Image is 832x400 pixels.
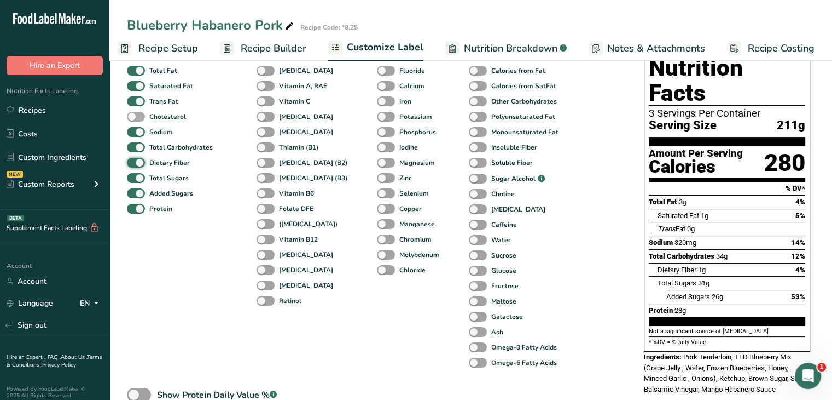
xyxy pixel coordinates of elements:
b: Calcium [399,81,424,91]
span: Total Fat [649,198,677,206]
div: Blueberry Habanero Pork [127,15,296,35]
a: Customize Label [328,35,423,61]
b: Trans Fat [149,96,178,106]
div: 3 Servings Per Container [649,108,805,119]
b: Sucrose [491,250,516,260]
span: Protein [649,306,673,315]
span: 14% [791,238,805,247]
div: Calories [649,159,743,175]
b: [MEDICAL_DATA] [279,265,333,275]
b: Choline [491,189,515,199]
b: Calories from Fat [491,66,545,76]
span: 31g [698,279,709,287]
span: 1g [701,212,708,220]
b: Folate DFE [279,204,313,214]
b: Maltose [491,296,516,306]
span: Pork Tenderloin, TFD Blueberry Mix (Grape Jelly , Water, Frozen Blueberries, Honey, Minced Garlic... [644,353,810,393]
b: Selenium [399,188,429,198]
b: [MEDICAL_DATA] [279,66,333,76]
b: [MEDICAL_DATA] [279,250,333,260]
div: 280 [764,148,805,178]
b: Glucose [491,266,516,276]
a: Notes & Attachments [589,36,705,61]
div: NEW [7,171,23,178]
b: Chromium [399,235,432,244]
span: Recipe Costing [748,41,814,56]
b: Omega-3 Fatty Acids [491,342,557,352]
span: Nutrition Breakdown [464,41,557,56]
b: Magnesium [399,158,435,168]
b: Vitamin B12 [279,235,318,244]
b: Total Sugars [149,173,189,183]
b: [MEDICAL_DATA] (B2) [279,158,347,168]
a: Recipe Builder [220,36,306,61]
span: 3g [679,198,686,206]
span: 53% [791,293,805,301]
span: Recipe Setup [138,41,198,56]
b: Dietary Fiber [149,158,190,168]
b: Other Carbohydrates [491,96,557,106]
iframe: Intercom live chat [795,363,821,389]
section: * %DV = %Daily Value. [649,336,805,347]
b: Insoluble Fiber [491,142,537,152]
b: [MEDICAL_DATA] [279,127,333,137]
span: Saturated Fat [658,212,699,220]
div: Recipe Code: *8.25 [300,22,358,32]
span: Notes & Attachments [607,41,705,56]
b: [MEDICAL_DATA] (B3) [279,173,347,183]
i: Trans [658,225,676,233]
a: FAQ . [48,353,61,361]
b: Zinc [399,173,412,183]
div: Custom Reports [7,179,74,190]
b: Galactose [491,312,523,322]
b: Iodine [399,142,418,152]
b: [MEDICAL_DATA] [279,281,333,290]
span: Added Sugars [666,293,710,301]
b: Vitamin A, RAE [279,81,327,91]
span: 12% [791,252,805,260]
b: Sugar Alcohol [491,174,536,184]
span: Total Carbohydrates [649,252,714,260]
span: 1 [817,363,826,372]
b: Ash [491,327,503,337]
b: Added Sugars [149,188,193,198]
b: Monounsaturated Fat [491,127,558,137]
b: Molybdenum [399,250,439,260]
a: Terms & Conditions . [7,353,102,369]
span: Recipe Builder [241,41,306,56]
div: Amount Per Serving [649,148,743,159]
a: Privacy Policy [42,361,76,369]
b: Protein [149,204,172,214]
b: Retinol [279,296,301,306]
span: 5% [795,212,805,220]
span: 4% [795,266,805,274]
b: Manganese [399,219,435,229]
span: 26g [712,293,723,301]
b: ([MEDICAL_DATA]) [279,219,338,229]
b: Total Carbohydrates [149,142,213,152]
span: 211g [777,119,805,133]
b: Caffeine [491,220,517,230]
section: % DV* [649,182,805,195]
span: 28g [674,306,686,315]
a: Recipe Setup [118,36,198,61]
h1: Nutrition Facts [649,55,805,106]
span: Sodium [649,238,673,247]
b: Vitamin C [279,96,310,106]
b: Total Fat [149,66,177,76]
span: Ingredients: [644,353,682,361]
b: Polyunsaturated Fat [491,112,555,122]
b: [MEDICAL_DATA] [491,204,545,214]
b: Chloride [399,265,426,275]
span: 34g [716,252,728,260]
b: Cholesterol [149,112,186,122]
span: Fat [658,225,685,233]
b: Fluoride [399,66,425,76]
b: Calories from SatFat [491,81,556,91]
a: Nutrition Breakdown [445,36,567,61]
b: Iron [399,96,411,106]
b: Fructose [491,281,519,291]
b: Vitamin B6 [279,188,314,198]
div: EN [80,297,103,310]
a: Language [7,294,53,313]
